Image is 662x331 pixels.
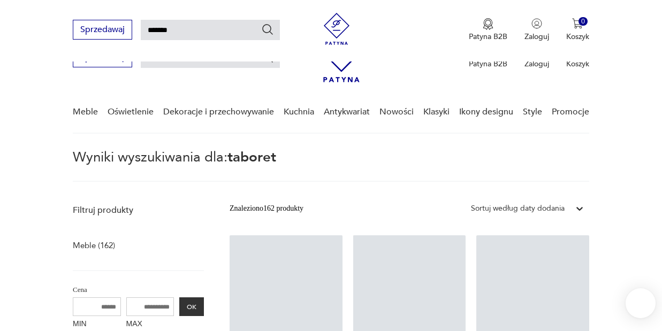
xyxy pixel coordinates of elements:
[108,91,154,133] a: Oświetlenie
[379,91,414,133] a: Nowości
[524,32,549,42] p: Zaloguj
[73,204,204,216] p: Filtruj produkty
[321,13,353,45] img: Patyna - sklep z meblami i dekoracjami vintage
[230,203,303,214] div: Znaleziono 162 produkty
[531,18,542,29] img: Ikonka użytkownika
[469,59,507,69] p: Patyna B2B
[261,23,274,36] button: Szukaj
[73,55,132,62] a: Sprzedawaj
[523,91,542,133] a: Style
[73,91,98,133] a: Meble
[579,17,588,26] div: 0
[73,284,204,296] p: Cena
[626,288,656,318] iframe: Smartsupp widget button
[459,91,513,133] a: Ikony designu
[73,151,589,182] p: Wyniki wyszukiwania dla:
[524,59,549,69] p: Zaloguj
[566,32,589,42] p: Koszyk
[572,18,583,29] img: Ikona koszyka
[163,91,274,133] a: Dekoracje i przechowywanie
[471,203,565,214] div: Sortuj według daty dodania
[324,91,370,133] a: Antykwariat
[73,27,132,34] a: Sprzedawaj
[483,18,493,30] img: Ikona medalu
[469,18,507,42] a: Ikona medaluPatyna B2B
[469,32,507,42] p: Patyna B2B
[284,91,314,133] a: Kuchnia
[73,20,132,40] button: Sprzedawaj
[552,91,589,133] a: Promocje
[227,148,276,167] span: taboret
[566,18,589,42] button: 0Koszyk
[469,18,507,42] button: Patyna B2B
[423,91,450,133] a: Klasyki
[524,18,549,42] button: Zaloguj
[179,297,204,316] button: OK
[566,59,589,69] p: Koszyk
[73,238,115,253] a: Meble (162)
